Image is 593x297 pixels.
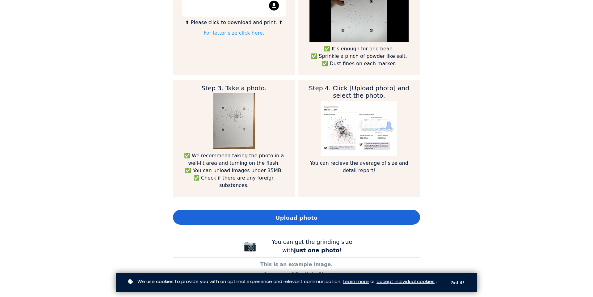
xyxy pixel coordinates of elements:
[307,84,411,99] h2: Step 4. Click [Upload photo] and select the photo.
[307,45,411,67] p: ✅ It’s enough for one bean. ✅ Sprinkle a pinch of powder like salt. ✅ Dust fines on each marker.
[182,84,286,92] h2: Step 3. Take a photo.
[307,159,411,174] p: You can recieve the average of size and detail report!
[182,152,286,189] p: ✅ We recommend taking the photo in a well-lit area and turning on the flash. ✅ You can unload Ima...
[376,278,435,285] a: accept individual cookies
[137,278,341,285] span: We use cookies to provide you with an optimal experience and relevant communication.
[213,93,255,149] img: guide
[243,240,257,252] span: 📷
[269,1,279,11] mat-icon: file_download
[127,278,442,285] p: or .
[275,214,318,222] span: Upload photo
[321,101,397,156] img: guide
[182,19,286,26] p: ⬆ Please click to download and print. ⬆
[173,261,420,268] p: This is an example image.
[445,277,469,289] button: Got it!
[173,271,420,278] p: Average of Particle Size
[266,238,358,254] div: You can get the grinding size with !
[343,278,369,285] a: Learn more
[294,247,339,253] b: just one photo
[204,30,264,36] a: For letter size click here.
